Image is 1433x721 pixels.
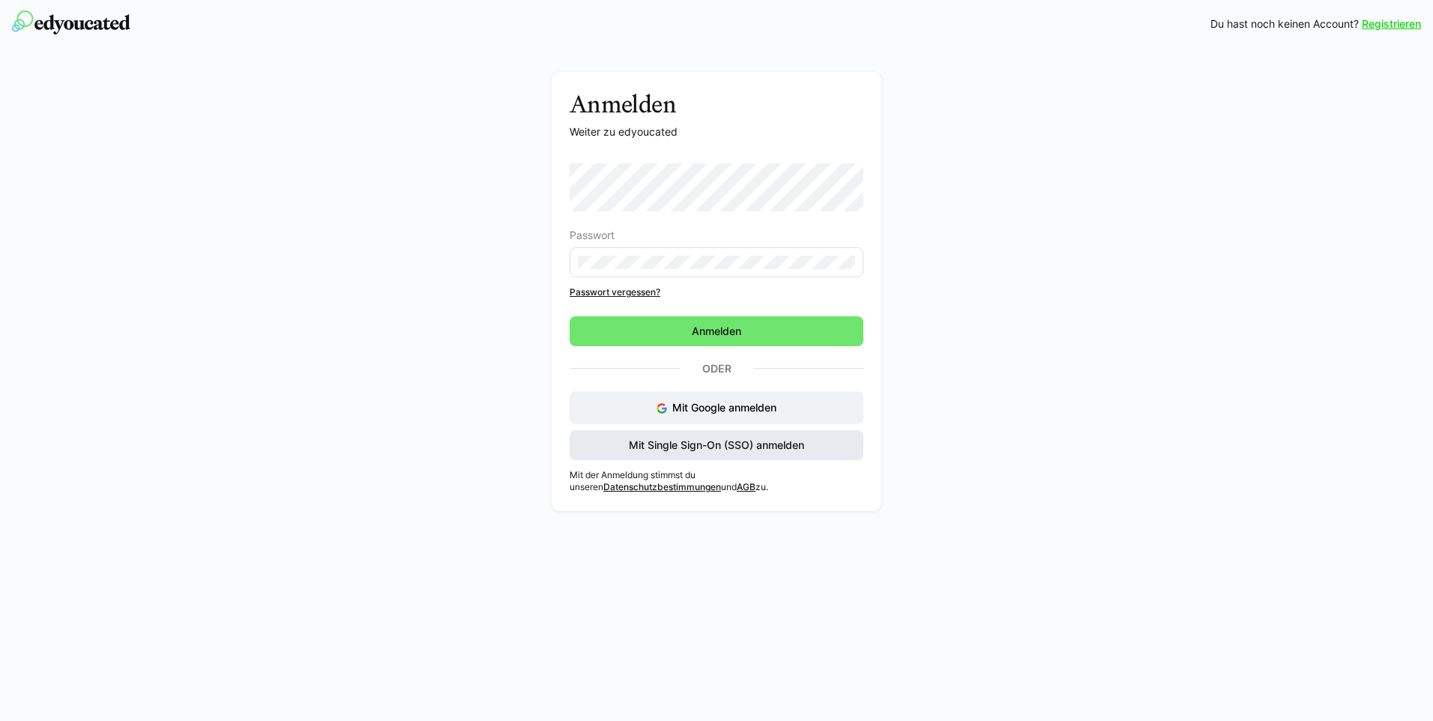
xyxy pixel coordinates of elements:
[570,229,615,241] span: Passwort
[570,124,863,139] p: Weiter zu edyoucated
[12,10,130,34] img: edyoucated
[570,286,863,298] a: Passwort vergessen?
[570,430,863,460] button: Mit Single Sign-On (SSO) anmelden
[680,358,753,379] p: Oder
[627,438,806,453] span: Mit Single Sign-On (SSO) anmelden
[603,481,721,492] a: Datenschutzbestimmungen
[672,401,776,414] span: Mit Google anmelden
[1210,16,1359,31] span: Du hast noch keinen Account?
[690,324,743,339] span: Anmelden
[570,316,863,346] button: Anmelden
[570,469,863,493] p: Mit der Anmeldung stimmst du unseren und zu.
[1362,16,1421,31] a: Registrieren
[737,481,755,492] a: AGB
[570,90,863,118] h3: Anmelden
[570,391,863,424] button: Mit Google anmelden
